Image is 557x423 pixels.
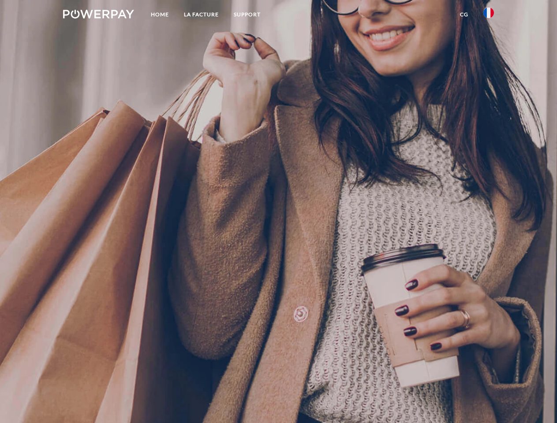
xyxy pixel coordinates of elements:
[226,7,268,22] a: Support
[483,7,494,18] img: fr
[63,10,134,19] img: logo-powerpay-white.svg
[452,7,476,22] a: CG
[176,7,226,22] a: LA FACTURE
[143,7,176,22] a: Home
